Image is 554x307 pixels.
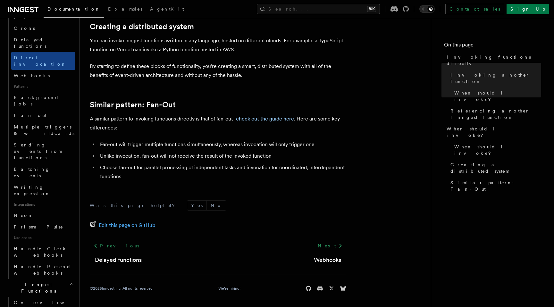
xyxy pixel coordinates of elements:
button: Yes [187,201,206,210]
button: Search...⌘K [257,4,380,14]
a: Referencing another Inngest function [448,105,541,123]
span: Background jobs [14,95,59,106]
span: Similar pattern: Fan-Out [450,179,541,192]
a: check out the guide here [236,116,294,122]
li: Unlike invocation, fan-out will not receive the result of the invoked function [98,152,346,161]
span: Inngest Functions [5,281,69,294]
a: We're hiring! [218,286,240,291]
button: No [207,201,226,210]
span: AgentKit [150,6,184,12]
h4: On this page [444,41,541,51]
span: Edit this page on GitHub [99,221,155,230]
a: Direct invocation [11,52,75,70]
a: Handle Clerk webhooks [11,243,75,261]
li: Choose fan-out for parallel processing of independent tasks and invocation for coordinated, inter... [98,163,346,181]
span: When should I invoke? [454,144,541,156]
span: Sending events from functions [14,142,62,160]
a: Neon [11,210,75,221]
a: Invoking functions directly [444,51,541,69]
span: Examples [108,6,142,12]
span: Invoking another function [450,72,541,85]
a: AgentKit [146,2,188,17]
span: Writing expression [14,185,50,196]
span: When should I invoke? [447,126,541,138]
a: Fan out [11,110,75,121]
a: Documentation [44,2,104,18]
span: Referencing another Inngest function [450,108,541,120]
a: Delayed functions [11,34,75,52]
a: Previous [90,240,143,252]
a: Writing expression [11,181,75,199]
button: Inngest Functions [5,279,75,297]
a: Next [314,240,346,252]
a: Similar pattern: Fan-Out [90,100,176,109]
span: When should I invoke? [454,90,541,103]
a: Webhooks [314,255,341,264]
kbd: ⌘K [367,6,376,12]
a: Multiple triggers & wildcards [11,121,75,139]
span: Multiple triggers & wildcards [14,124,74,136]
span: Handle Resend webhooks [14,264,71,276]
a: When should I invoke? [452,141,541,159]
a: Creating a distributed system [448,159,541,177]
a: Batching events [11,163,75,181]
li: Fan-out will trigger multiple functions simultaneously, whereas invocation will only trigger one [98,140,346,149]
a: Delayed functions [95,255,142,264]
a: Creating a distributed system [90,22,194,31]
span: Delayed functions [14,37,46,49]
span: Crons [14,26,35,31]
a: Webhooks [11,70,75,81]
span: Fan out [14,113,46,118]
a: Crons [11,22,75,34]
span: Neon [14,213,33,218]
a: Sign Up [507,4,549,14]
span: Direct invocation [14,55,66,67]
div: © 2025 Inngest Inc. All rights reserved. [90,286,154,291]
a: Invoking another function [448,69,541,87]
span: Handle Clerk webhooks [14,246,67,258]
a: Similar pattern: Fan-Out [448,177,541,195]
a: Edit this page on GitHub [90,221,155,230]
span: Creating a distributed system [450,162,541,174]
a: Examples [104,2,146,17]
button: Toggle dark mode [419,5,435,13]
p: You can invoke Inngest functions written in any language, hosted on different clouds. For example... [90,36,346,54]
a: Contact sales [445,4,504,14]
a: When should I invoke? [452,87,541,105]
span: Integrations [11,199,75,210]
p: By starting to define these blocks of functionality, you're creating a smart, distributed system ... [90,62,346,80]
span: Use cases [11,233,75,243]
span: Overview [14,300,80,305]
span: Batching events [14,167,50,178]
span: Patterns [11,81,75,92]
span: Prisma Pulse [14,224,63,229]
p: A similar pattern to invoking functions directly is that of fan-out - . Here are some key differe... [90,114,346,132]
a: Background jobs [11,92,75,110]
span: Invoking functions directly [447,54,541,67]
p: Was this page helpful? [90,202,179,209]
a: Sending events from functions [11,139,75,163]
a: Handle Resend webhooks [11,261,75,279]
a: When should I invoke? [444,123,541,141]
span: Webhooks [14,73,50,78]
a: Prisma Pulse [11,221,75,233]
span: Documentation [47,6,100,12]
